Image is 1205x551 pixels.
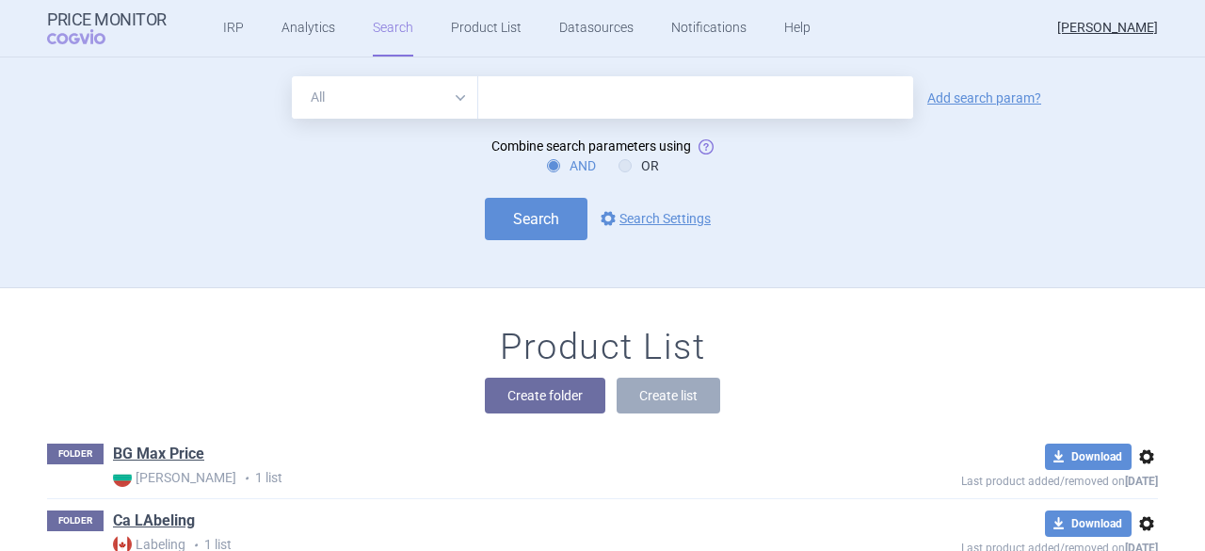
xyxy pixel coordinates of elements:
p: 1 list [113,468,825,488]
p: FOLDER [47,510,104,531]
a: Search Settings [597,207,711,230]
img: BG [113,468,132,487]
a: Price MonitorCOGVIO [47,10,167,46]
h1: Ca LAbeling [113,510,195,535]
button: Search [485,198,587,240]
a: Add search param? [927,91,1041,105]
span: Combine search parameters using [491,138,691,154]
strong: [PERSON_NAME] [113,468,236,487]
label: OR [619,156,659,175]
button: Download [1045,444,1132,470]
button: Create folder [485,378,605,413]
strong: [DATE] [1125,475,1158,488]
i: • [236,469,255,488]
h1: Product List [500,326,705,369]
span: COGVIO [47,29,132,44]
p: FOLDER [47,444,104,464]
a: Ca LAbeling [113,510,195,531]
label: AND [547,156,596,175]
p: Last product added/removed on [825,470,1158,488]
h1: BG Max Price [113,444,204,468]
strong: Price Monitor [47,10,167,29]
button: Download [1045,510,1132,537]
button: Create list [617,378,720,413]
a: BG Max Price [113,444,204,464]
